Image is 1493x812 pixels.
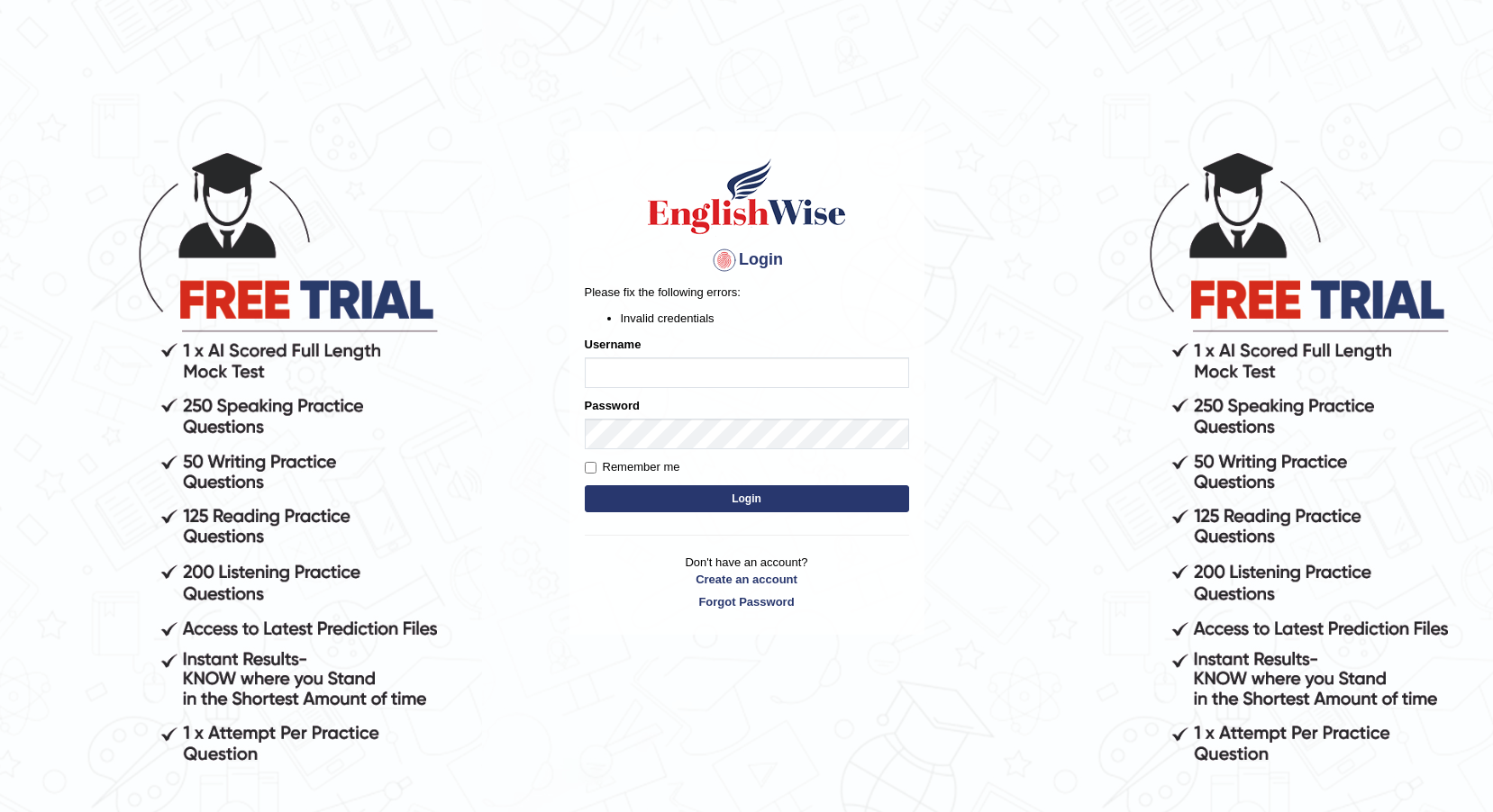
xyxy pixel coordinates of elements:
img: Logo of English Wise sign in for intelligent practice with AI [644,156,850,237]
input: Remember me [585,462,596,474]
button: Login [585,485,909,512]
li: Invalid credentials [621,310,909,327]
a: Forgot Password [585,593,909,610]
label: Remember me [585,458,680,476]
a: Create an account [585,571,909,588]
label: Username [585,336,642,353]
p: Don't have an account? [585,554,909,609]
h4: Login [585,246,909,275]
label: Password [585,397,640,414]
p: Please fix the following errors: [585,284,909,301]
